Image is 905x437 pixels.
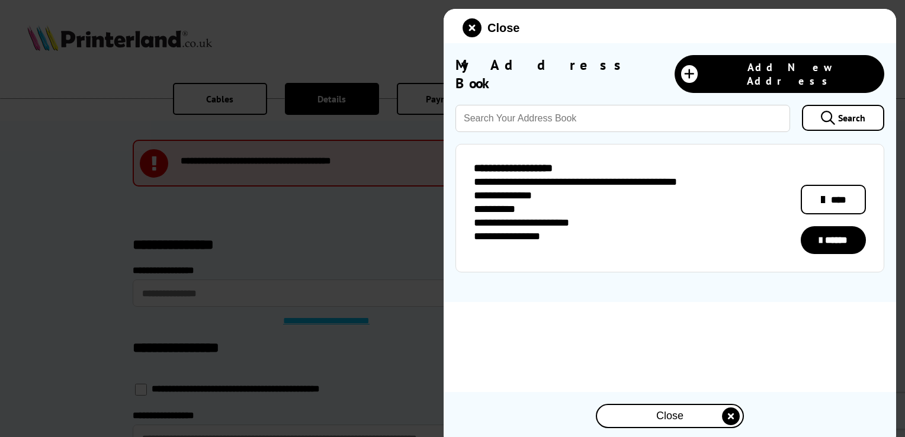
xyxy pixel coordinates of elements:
a: Search [802,105,884,131]
span: Close [656,410,683,422]
span: My Address Book [455,56,675,92]
span: Close [487,21,519,35]
span: Add New Address [704,60,878,88]
button: close modal [596,404,744,428]
input: Search Your Address Book [455,105,790,132]
button: close modal [463,18,519,37]
span: Search [838,112,865,124]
